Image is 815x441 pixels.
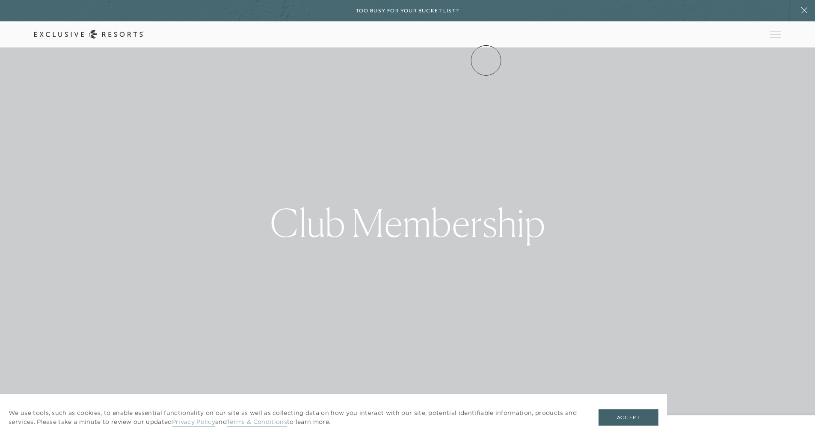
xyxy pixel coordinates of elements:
p: We use tools, such as cookies, to enable essential functionality on our site as well as collectin... [9,408,581,426]
h6: Too busy for your bucket list? [356,7,459,15]
button: Accept [599,409,658,426]
a: Terms & Conditions [227,418,287,427]
h1: Club Membership [270,204,545,242]
a: Privacy Policy [172,418,215,427]
button: Open navigation [770,32,781,38]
